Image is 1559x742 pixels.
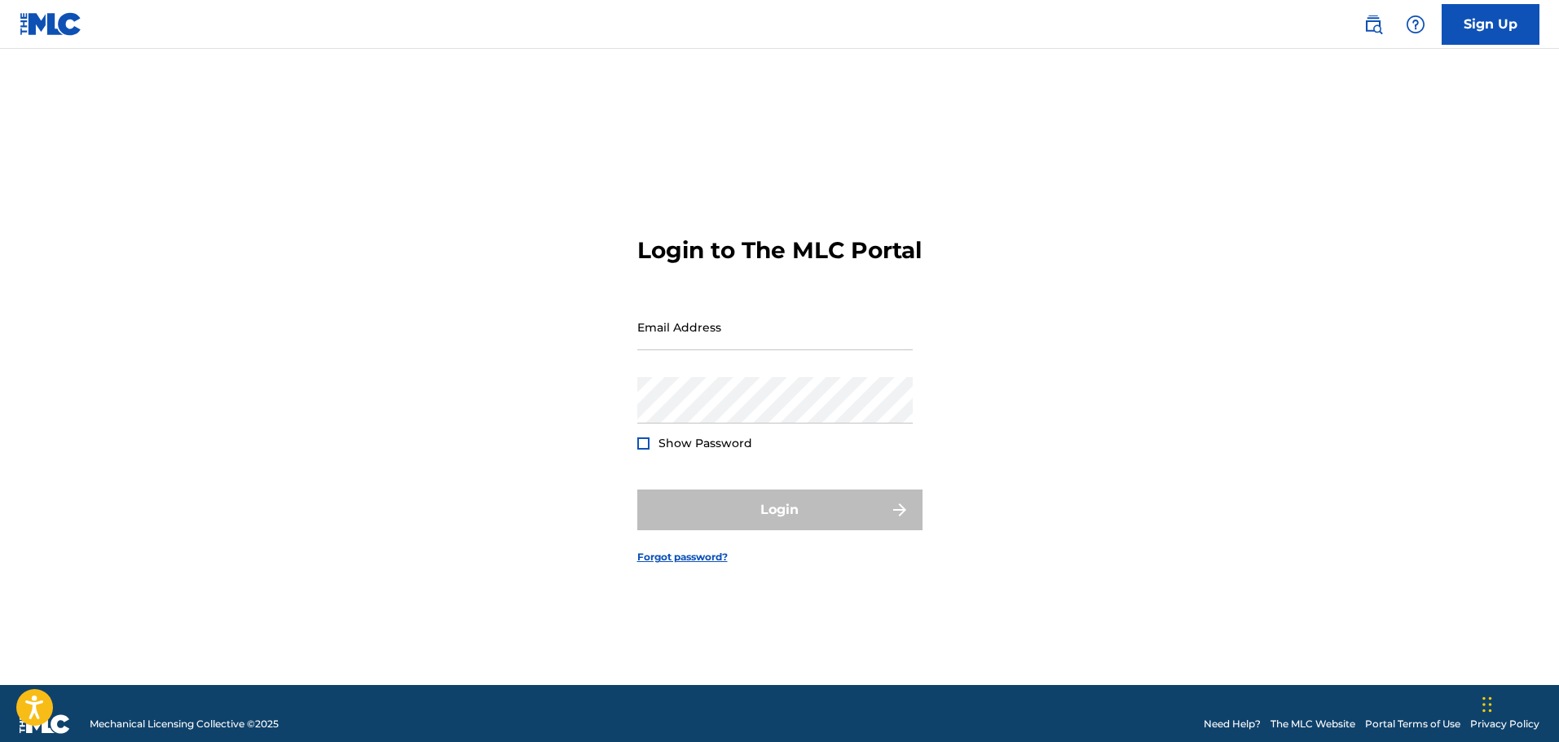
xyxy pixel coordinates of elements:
img: search [1363,15,1383,34]
a: The MLC Website [1271,717,1355,731]
span: Show Password [658,436,752,450]
a: Forgot password? [637,550,728,564]
div: Drag [1482,680,1492,729]
a: Privacy Policy [1470,717,1539,731]
img: help [1406,15,1425,34]
div: Help [1399,8,1432,41]
a: Need Help? [1204,717,1261,731]
a: Sign Up [1442,4,1539,45]
iframe: Chat Widget [1478,664,1559,742]
img: logo [20,714,70,734]
img: MLC Logo [20,12,82,36]
a: Portal Terms of Use [1365,717,1460,731]
a: Public Search [1357,8,1389,41]
h3: Login to The MLC Portal [637,236,922,265]
span: Mechanical Licensing Collective © 2025 [90,717,279,731]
